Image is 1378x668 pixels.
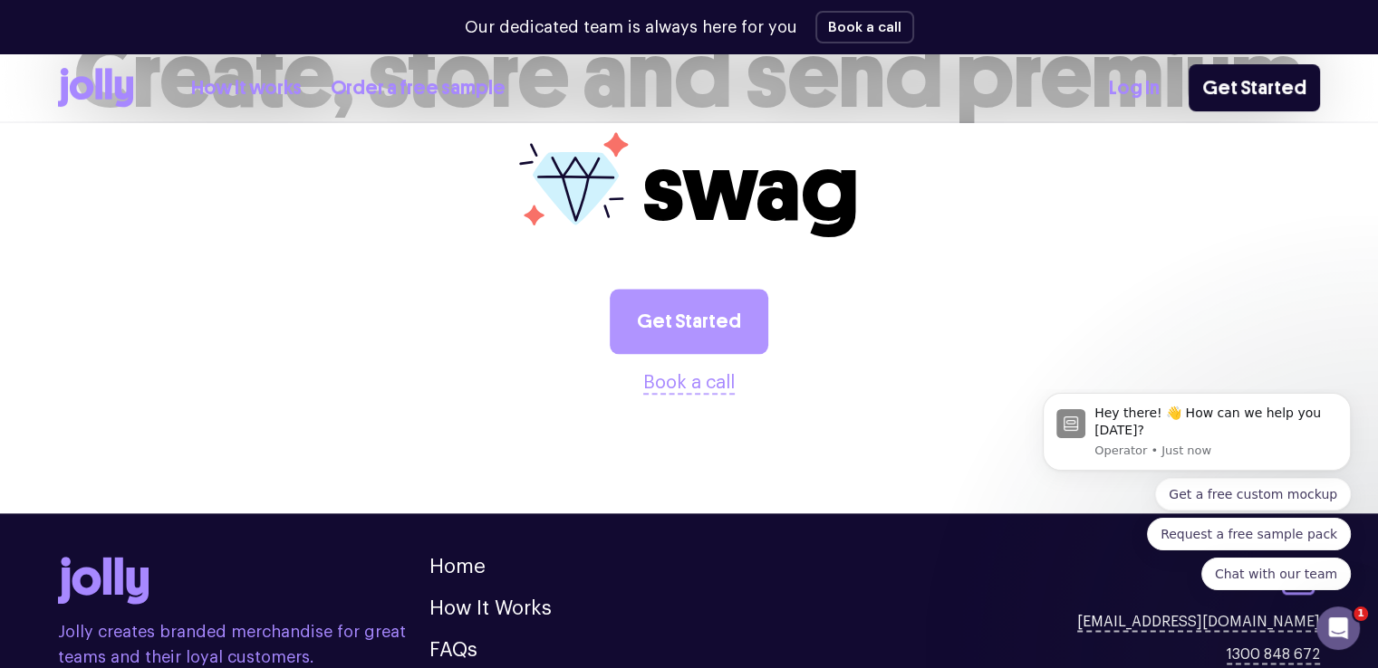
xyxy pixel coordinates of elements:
[1189,64,1320,111] a: Get Started
[642,134,859,243] span: swag
[429,598,552,618] a: How It Works
[1109,73,1160,103] a: Log In
[465,15,797,40] p: Our dedicated team is always here for you
[429,640,477,660] a: FAQs
[610,289,768,354] a: Get Started
[1016,389,1378,659] iframe: Intercom notifications message
[815,11,914,43] button: Book a call
[429,557,486,577] a: Home
[643,368,735,397] button: Book a call
[331,73,506,103] a: Order a free sample
[1316,606,1360,650] iframe: Intercom live chat
[191,73,302,103] a: How it works
[1354,606,1368,621] span: 1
